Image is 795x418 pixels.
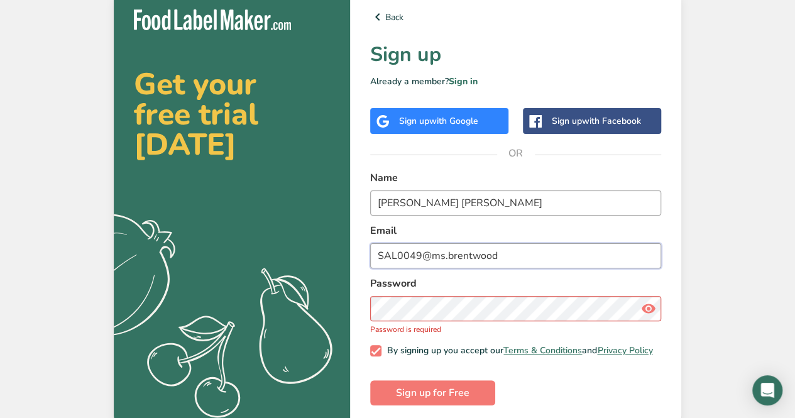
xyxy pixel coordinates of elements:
span: OR [497,135,535,172]
span: with Facebook [582,115,641,127]
label: Name [370,170,661,185]
a: Sign in [449,75,478,87]
h1: Sign up [370,40,661,70]
a: Privacy Policy [597,344,652,356]
label: Password [370,276,661,291]
div: Open Intercom Messenger [752,375,782,405]
input: John Doe [370,190,661,216]
img: Food Label Maker [134,9,291,30]
p: Password is required [370,324,661,335]
div: Sign up [552,114,641,128]
a: Terms & Conditions [503,344,582,356]
p: Already a member? [370,75,661,88]
input: email@example.com [370,243,661,268]
div: Sign up [399,114,478,128]
label: Email [370,223,661,238]
h2: Get your free trial [DATE] [134,69,330,160]
span: Sign up for Free [396,385,469,400]
button: Sign up for Free [370,380,495,405]
span: By signing up you accept our and [381,345,653,356]
a: Back [370,9,661,25]
span: with Google [429,115,478,127]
